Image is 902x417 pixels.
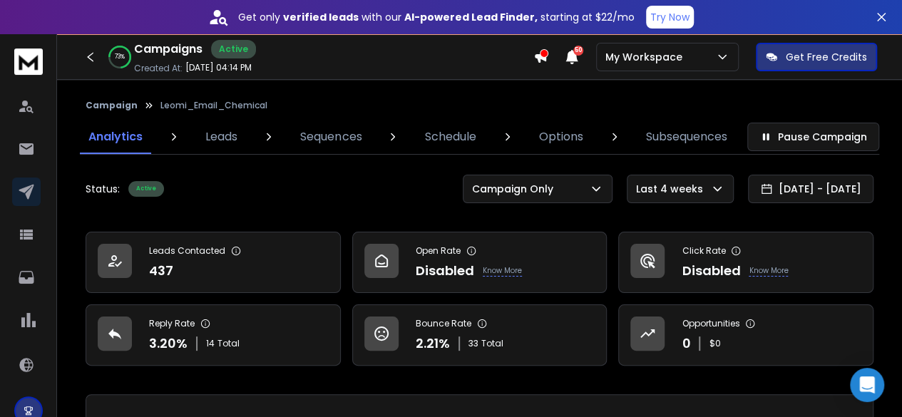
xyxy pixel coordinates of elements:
[86,304,341,366] a: Reply Rate3.20%14Total
[292,120,370,154] a: Sequences
[352,304,608,366] a: Bounce Rate2.21%33Total
[416,261,474,281] p: Disabled
[481,338,503,349] span: Total
[531,120,592,154] a: Options
[217,338,240,349] span: Total
[682,245,725,257] p: Click Rate
[416,245,461,257] p: Open Rate
[539,128,583,145] p: Options
[88,128,143,145] p: Analytics
[682,318,739,329] p: Opportunities
[709,338,720,349] p: $ 0
[86,100,138,111] button: Campaign
[205,128,237,145] p: Leads
[160,100,267,111] p: Leomi_Email_Chemical
[206,338,215,349] span: 14
[197,120,246,154] a: Leads
[211,40,256,58] div: Active
[404,10,538,24] strong: AI-powered Lead Finder,
[650,10,690,24] p: Try Now
[128,181,164,197] div: Active
[416,318,471,329] p: Bounce Rate
[850,368,884,402] div: Open Intercom Messenger
[605,50,688,64] p: My Workspace
[749,265,788,277] p: Know More
[185,62,252,73] p: [DATE] 04:14 PM
[468,338,478,349] span: 33
[416,334,450,354] p: 2.21 %
[786,50,867,64] p: Get Free Credits
[352,232,608,293] a: Open RateDisabledKnow More
[300,128,362,145] p: Sequences
[637,120,736,154] a: Subsequences
[115,53,125,61] p: 73 %
[618,304,873,366] a: Opportunities0$0
[149,318,195,329] p: Reply Rate
[756,43,877,71] button: Get Free Credits
[646,128,727,145] p: Subsequences
[149,245,225,257] p: Leads Contacted
[283,10,359,24] strong: verified leads
[134,41,203,58] h1: Campaigns
[416,120,485,154] a: Schedule
[238,10,635,24] p: Get only with our starting at $22/mo
[618,232,873,293] a: Click RateDisabledKnow More
[747,123,879,151] button: Pause Campaign
[646,6,694,29] button: Try Now
[472,182,559,196] p: Campaign Only
[748,175,873,203] button: [DATE] - [DATE]
[682,261,740,281] p: Disabled
[86,182,120,196] p: Status:
[483,265,522,277] p: Know More
[86,232,341,293] a: Leads Contacted437
[14,48,43,75] img: logo
[149,261,173,281] p: 437
[573,46,583,56] span: 50
[636,182,709,196] p: Last 4 weeks
[80,120,151,154] a: Analytics
[149,334,188,354] p: 3.20 %
[134,63,183,74] p: Created At:
[682,334,690,354] p: 0
[425,128,476,145] p: Schedule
